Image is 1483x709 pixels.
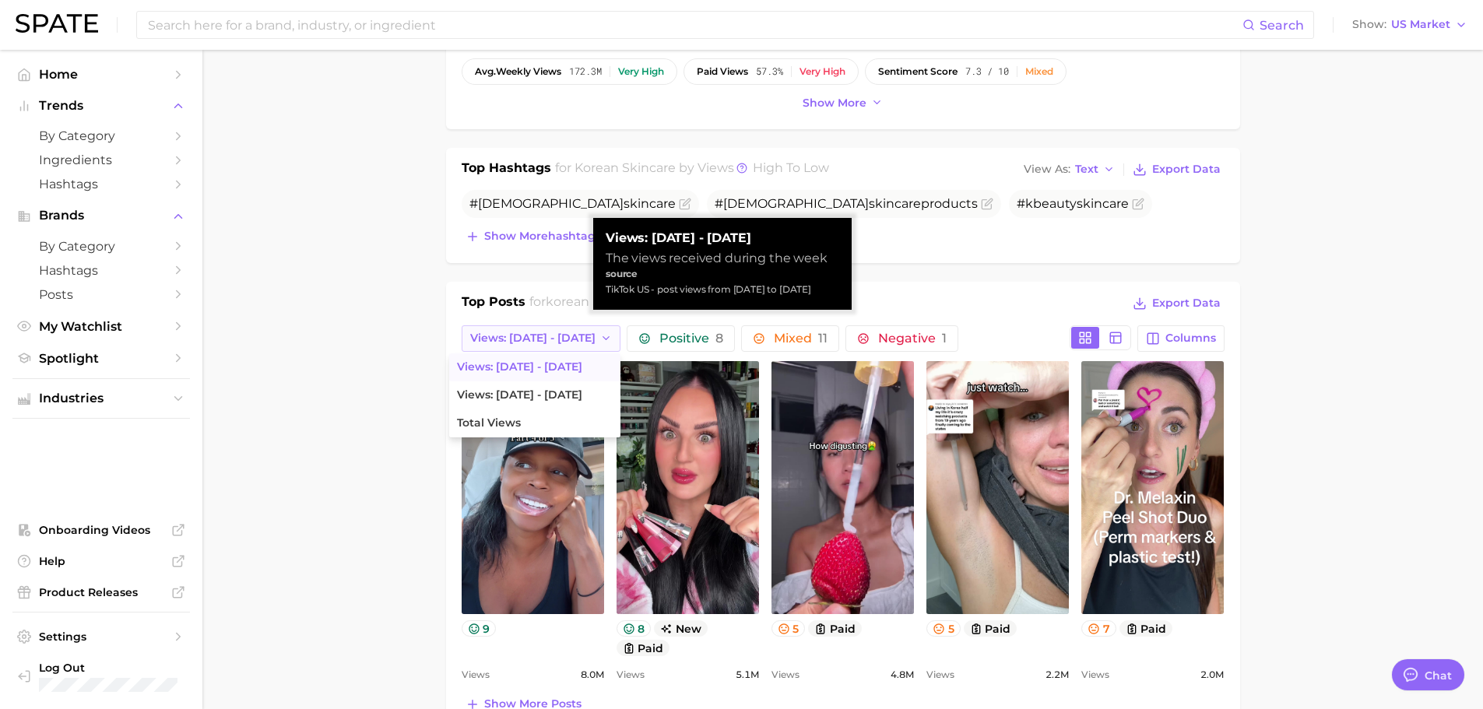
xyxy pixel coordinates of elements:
[799,66,845,77] div: Very high
[39,263,163,278] span: Hashtags
[1045,665,1069,684] span: 2.2m
[617,620,652,637] button: 8
[12,656,190,697] a: Log out. Currently logged in with e-mail kaitlyn.olert@loreal.com.
[475,66,561,77] span: weekly views
[891,665,914,684] span: 4.8m
[12,148,190,172] a: Ingredients
[606,251,839,266] div: The views received during the week
[865,58,1067,85] button: sentiment score7.3 / 10Mixed
[555,159,829,181] h2: for by Views
[462,620,497,637] button: 9
[529,293,646,316] h2: for
[1081,665,1109,684] span: Views
[617,665,645,684] span: Views
[1075,165,1098,174] span: Text
[803,97,866,110] span: Show more
[39,391,163,405] span: Industries
[16,14,98,33] img: SPATE
[12,62,190,86] a: Home
[808,620,862,637] button: paid
[12,581,190,604] a: Product Releases
[12,94,190,118] button: Trends
[869,196,921,211] span: skincare
[926,620,961,637] button: 5
[39,661,177,675] span: Log Out
[1391,20,1450,29] span: US Market
[462,58,677,85] button: avg.weekly views172.3mVery high
[1077,196,1129,211] span: skincare
[478,196,624,211] span: [DEMOGRAPHIC_DATA]
[12,625,190,648] a: Settings
[569,66,602,77] span: 172.3m
[1348,15,1471,35] button: ShowUS Market
[723,196,869,211] span: [DEMOGRAPHIC_DATA]
[617,640,670,656] button: paid
[1129,293,1224,314] button: Export Data
[39,351,163,366] span: Spotlight
[1129,159,1224,181] button: Export Data
[1260,18,1304,33] span: Search
[462,293,525,316] h1: Top Posts
[1119,620,1173,637] button: paid
[926,665,954,684] span: Views
[39,128,163,143] span: by Category
[12,387,190,410] button: Industries
[12,549,190,573] a: Help
[575,160,676,175] span: korean skincare
[484,230,601,243] span: Show more hashtags
[606,268,638,279] strong: source
[679,198,691,210] button: Flag as miscategorized or irrelevant
[39,99,163,113] span: Trends
[462,226,605,247] button: Show morehashtags
[12,283,190,307] a: Posts
[697,66,748,77] span: paid views
[878,332,947,345] span: Negative
[659,332,723,345] span: Positive
[878,66,958,77] span: sentiment score
[1025,66,1053,77] div: Mixed
[942,331,947,346] span: 1
[1024,165,1070,174] span: View As
[39,67,163,82] span: Home
[12,346,190,370] a: Spotlight
[462,325,621,352] button: Views: [DATE] - [DATE]
[39,153,163,167] span: Ingredients
[12,204,190,227] button: Brands
[39,630,163,644] span: Settings
[39,209,163,223] span: Brands
[1137,325,1224,352] button: Columns
[736,665,759,684] span: 5.1m
[1165,332,1216,345] span: Columns
[606,282,839,297] div: TikTok US - post views from [DATE] to [DATE]
[470,332,596,345] span: Views: [DATE] - [DATE]
[1017,196,1129,211] span: #kbeauty
[12,124,190,148] a: by Category
[39,319,163,334] span: My Watchlist
[965,66,1009,77] span: 7.3 / 10
[581,665,604,684] span: 8.0m
[39,239,163,254] span: by Category
[1152,163,1221,176] span: Export Data
[981,198,993,210] button: Flag as miscategorized or irrelevant
[618,66,664,77] div: Very high
[12,314,190,339] a: My Watchlist
[462,159,551,181] h1: Top Hashtags
[449,353,620,437] ul: Views: [DATE] - [DATE]
[12,234,190,258] a: by Category
[39,554,163,568] span: Help
[457,416,521,430] span: Total Views
[753,160,829,175] span: high to low
[684,58,859,85] button: paid views57.3%Very high
[771,665,799,684] span: Views
[756,66,783,77] span: 57.3%
[606,230,839,246] strong: Views: [DATE] - [DATE]
[146,12,1242,38] input: Search here for a brand, industry, or ingredient
[12,172,190,196] a: Hashtags
[457,360,582,374] span: Views: [DATE] - [DATE]
[546,294,646,309] span: korean skincare
[715,196,978,211] span: # products
[1152,297,1221,310] span: Export Data
[1352,20,1386,29] span: Show
[462,665,490,684] span: Views
[12,518,190,542] a: Onboarding Videos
